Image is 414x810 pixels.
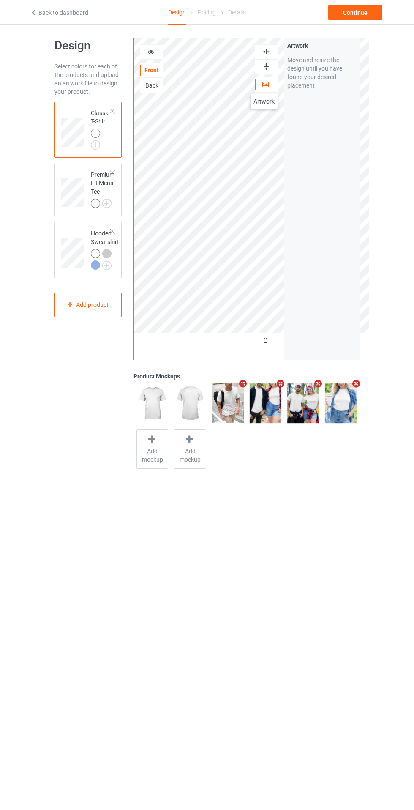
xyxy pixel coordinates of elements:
img: regular.jpg [212,383,244,423]
div: Front [140,66,163,74]
div: Premium Fit Mens Tee [91,170,114,208]
div: Classic T-Shirt [54,102,122,158]
div: Back [140,81,163,90]
div: Hooded Sweatshirt [54,222,122,278]
img: regular.jpg [136,383,168,423]
i: Remove mockup [275,379,286,388]
div: Add product [54,293,122,317]
img: svg+xml;base64,PD94bWwgdmVyc2lvbj0iMS4wIiBlbmNvZGluZz0iVVRGLTgiPz4KPHN2ZyB3aWR0aD0iMjJweCIgaGVpZ2... [91,140,100,150]
i: Remove mockup [313,379,324,388]
div: Product Mockups [133,372,360,380]
img: regular.jpg [250,383,281,423]
img: svg+xml;base64,PD94bWwgdmVyc2lvbj0iMS4wIiBlbmNvZGluZz0iVVRGLTgiPz4KPHN2ZyB3aWR0aD0iMjJweCIgaGVpZ2... [102,261,112,270]
img: regular.jpg [325,383,357,423]
div: Select colors for each of the products and upload an artwork file to design your product. [54,62,122,96]
div: Add mockup [136,429,168,469]
img: svg%3E%0A [262,63,270,71]
div: Design [168,0,186,25]
div: Pricing [198,0,216,24]
i: Remove mockup [238,379,248,388]
img: svg+xml;base64,PD94bWwgdmVyc2lvbj0iMS4wIiBlbmNvZGluZz0iVVRGLTgiPz4KPHN2ZyB3aWR0aD0iMjJweCIgaGVpZ2... [102,199,112,208]
span: Add mockup [137,447,168,464]
div: Add mockup [174,429,206,469]
i: Remove mockup [351,379,361,388]
div: Move and resize the design until you have found your desired placement [287,56,357,90]
img: svg%3E%0A [262,48,270,56]
div: Continue [328,5,382,20]
a: Back to dashboard [30,9,88,16]
div: Artwork [251,94,278,109]
img: regular.jpg [174,383,206,423]
div: Artwork [287,41,357,50]
div: Hooded Sweatshirt [91,229,119,269]
div: Premium Fit Mens Tee [54,164,122,216]
div: Details [228,0,246,24]
h1: Design [54,38,122,53]
img: regular.jpg [287,383,319,423]
div: Classic T-Shirt [91,109,111,147]
span: Add mockup [174,447,205,464]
